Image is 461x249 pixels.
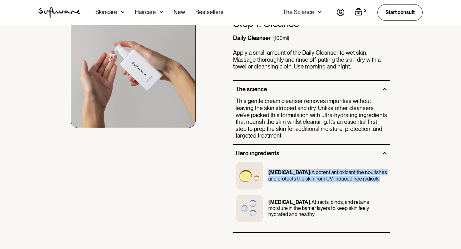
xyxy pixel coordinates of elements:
[268,199,388,218] p: Attracts, binds, and retains moisture in the barrier layers to keep skin feely hydrated and healthy.
[38,7,80,18] img: Software Logo
[283,9,314,15] div: The Science
[268,169,311,175] strong: [MEDICAL_DATA]:
[160,9,163,15] img: arrow down
[268,199,311,205] strong: [MEDICAL_DATA]:
[318,9,321,15] img: arrow down
[362,8,367,14] div: 0
[236,150,279,157] div: Hero ingredients
[355,8,367,17] a: Open empty cart
[377,4,423,20] a: Start consult
[135,9,156,15] div: Haircare
[236,98,388,139] p: This gentle cream cleanser removes impurities without leaving the skin stripped and dry. Unlike o...
[38,7,80,18] a: home
[233,35,271,42] div: Daily Cleanser
[273,35,289,41] div: (100ml)
[268,169,388,181] p: A potent antioxidant the nourishes and protects the skin from UV-induced free radicals
[233,49,390,70] p: Apply a small amount of the Daily Cleanser to wet skin. Massage thoroughly and rinse off, patting...
[95,9,117,15] div: Skincare
[121,9,125,15] img: arrow down
[236,86,267,93] div: The science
